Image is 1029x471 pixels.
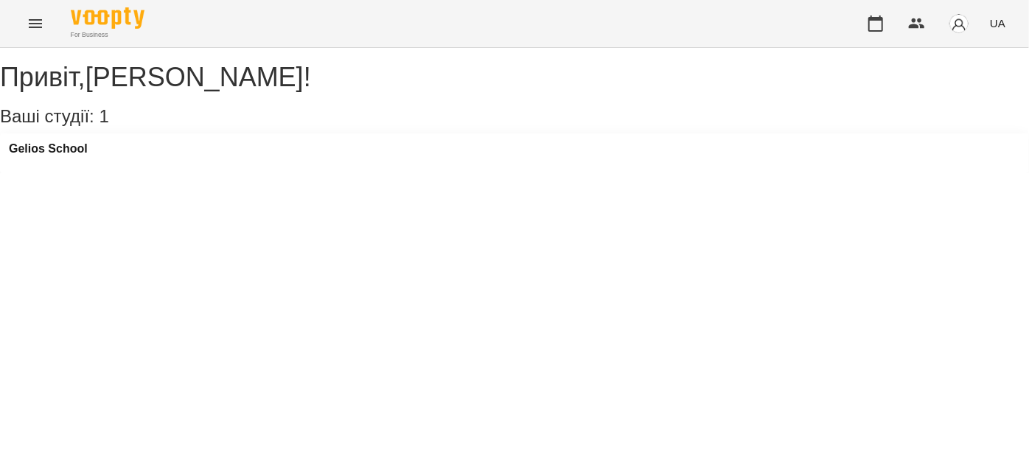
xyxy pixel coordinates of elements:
[71,30,144,40] span: For Business
[984,10,1011,37] button: UA
[71,7,144,29] img: Voopty Logo
[949,13,969,34] img: avatar_s.png
[9,142,88,156] a: Gelios School
[18,6,53,41] button: Menu
[99,106,108,126] span: 1
[990,15,1005,31] span: UA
